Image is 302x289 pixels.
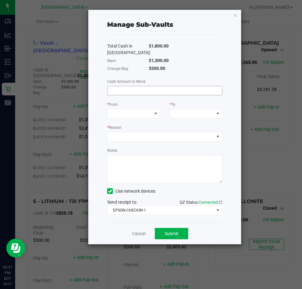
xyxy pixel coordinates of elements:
[107,206,214,215] span: EPSON-CHECKIN-1
[132,230,145,237] a: Cancel
[149,66,165,71] span: $500.00
[180,200,222,205] span: QZ Status:
[107,148,117,153] label: Notes
[107,125,121,130] label: Reason
[149,58,169,63] span: $1,300.00
[107,188,155,195] label: Use network devices
[107,20,173,29] div: Manage Sub-Vaults
[107,200,137,205] span: Send receipt to:
[107,102,118,107] label: From
[107,79,145,84] span: Cash Amount to Move
[149,43,169,48] span: $1,800.00
[165,231,178,236] span: Submit
[107,66,129,71] span: Change Bag:
[107,43,151,55] span: Total Cash in [GEOGRAPHIC_DATA]:
[170,102,175,107] label: To
[155,228,188,239] button: Submit
[107,59,117,63] span: Main:
[199,200,218,205] span: Connected
[6,239,25,258] iframe: Resource center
